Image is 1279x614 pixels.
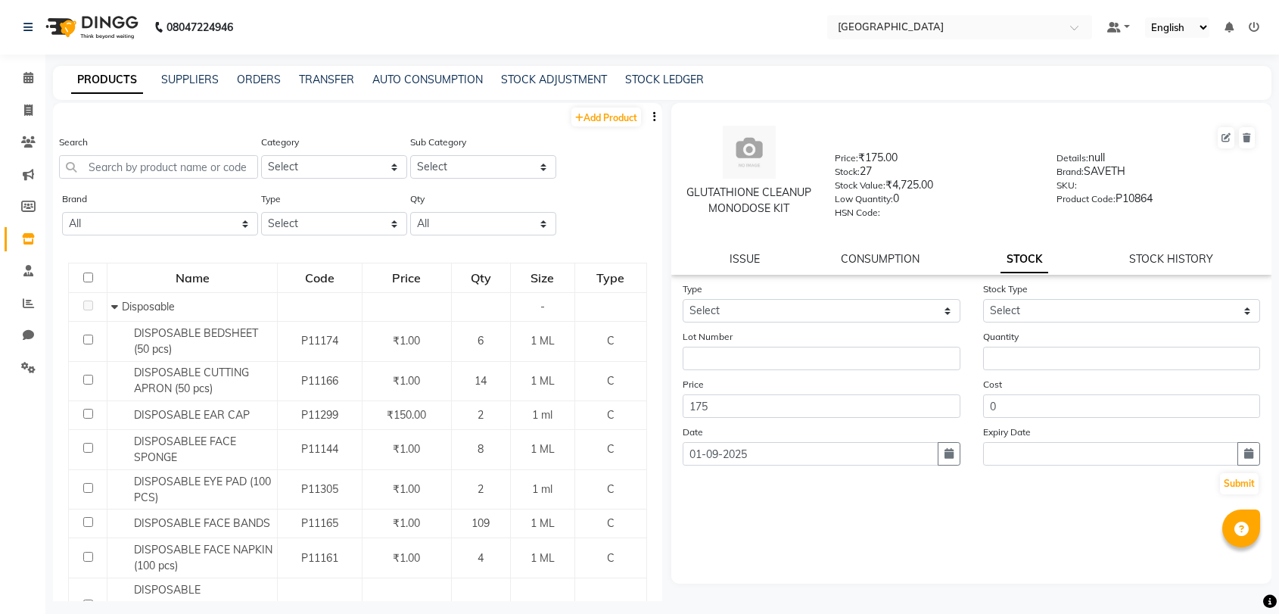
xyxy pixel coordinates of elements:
[111,300,122,313] span: Collapse Row
[531,374,555,388] span: 1 ML
[983,425,1031,439] label: Expiry Date
[62,192,87,206] label: Brand
[983,378,1002,391] label: Cost
[393,442,420,456] span: ₹1.00
[1056,165,1084,179] label: Brand:
[683,282,702,296] label: Type
[531,599,555,612] span: 1 ML
[166,6,233,48] b: 08047224946
[835,164,1035,185] div: 27
[531,334,555,348] span: 1 ML
[161,73,219,86] a: SUPPLIERS
[1056,151,1088,165] label: Details:
[607,551,615,565] span: C
[301,408,338,422] span: P11299
[607,442,615,456] span: C
[841,252,920,266] a: CONSUMPTION
[59,136,88,149] label: Search
[410,192,425,206] label: Qty
[723,126,776,179] img: avatar
[301,442,338,456] span: P11144
[532,408,552,422] span: 1 ml
[471,516,490,530] span: 109
[686,185,812,217] div: GLUTATHIONE CLEANUP MONODOSE KIT
[475,374,487,388] span: 14
[607,374,615,388] span: C
[607,516,615,530] span: C
[835,179,885,192] label: Stock Value:
[134,408,250,422] span: DISPOSABLE EAR CAP
[261,136,299,149] label: Category
[607,334,615,348] span: C
[71,67,143,94] a: PRODUCTS
[301,334,338,348] span: P11174
[372,73,483,86] a: AUTO CONSUMPTION
[299,73,354,86] a: TRANSFER
[301,374,338,388] span: P11166
[683,330,733,344] label: Lot Number
[393,334,420,348] span: ₹1.00
[835,151,858,165] label: Price:
[625,73,704,86] a: STOCK LEDGER
[393,516,420,530] span: ₹1.00
[134,366,249,395] span: DISPOSABLE CUTTING APRON (50 pcs)
[983,282,1028,296] label: Stock Type
[607,599,615,612] span: C
[576,264,646,291] div: Type
[134,475,271,504] span: DISPOSABLE EYE PAD (100 PCS)
[835,192,893,206] label: Low Quantity:
[512,264,574,291] div: Size
[393,374,420,388] span: ₹1.00
[237,73,281,86] a: ORDERS
[134,326,258,356] span: DISPOSABLE BEDSHEET (50 pcs)
[835,165,860,179] label: Stock:
[531,551,555,565] span: 1 ML
[835,150,1035,171] div: ₹175.00
[301,516,338,530] span: P11165
[478,482,484,496] span: 2
[1056,164,1256,185] div: SAVETH
[683,378,704,391] label: Price
[478,334,484,348] span: 6
[39,6,142,48] img: logo
[453,264,509,291] div: Qty
[835,177,1035,198] div: ₹4,725.00
[531,442,555,456] span: 1 ML
[1056,179,1077,192] label: SKU:
[261,192,281,206] label: Type
[1000,246,1048,273] a: STOCK
[478,599,484,612] span: 6
[1220,473,1259,494] button: Submit
[1056,191,1256,212] div: P10864
[387,408,426,422] span: ₹150.00
[835,191,1035,212] div: 0
[571,108,641,126] a: Add Product
[478,442,484,456] span: 8
[730,252,760,266] a: ISSUE
[501,73,607,86] a: STOCK ADJUSTMENT
[134,543,272,572] span: DISPOSABLE FACE NAPKIN (100 pcs)
[301,551,338,565] span: P11161
[1056,192,1116,206] label: Product Code:
[478,408,484,422] span: 2
[122,300,175,313] span: Disposable
[393,599,420,612] span: ₹1.00
[108,264,276,291] div: Name
[134,516,270,530] span: DISPOSABLE FACE BANDS
[134,435,236,464] span: DISPOSABLEE FACE SPONGE
[532,482,552,496] span: 1 ml
[393,482,420,496] span: ₹1.00
[363,264,450,291] div: Price
[683,425,703,439] label: Date
[531,516,555,530] span: 1 ML
[1056,150,1256,171] div: null
[983,330,1019,344] label: Quantity
[607,482,615,496] span: C
[59,155,258,179] input: Search by product name or code
[301,599,338,612] span: P11163
[540,300,545,313] span: -
[301,482,338,496] span: P11305
[835,206,880,220] label: HSN Code:
[410,136,466,149] label: Sub Category
[607,408,615,422] span: C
